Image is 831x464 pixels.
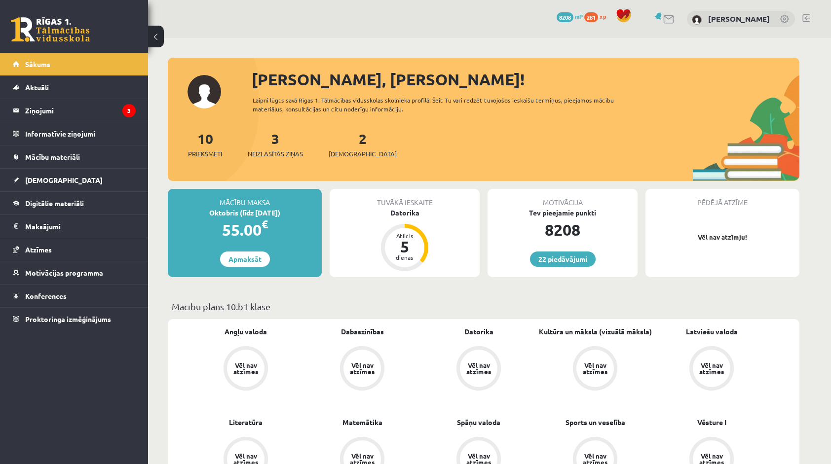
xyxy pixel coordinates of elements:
[188,346,304,393] a: Vēl nav atzīmes
[465,362,492,375] div: Vēl nav atzīmes
[168,218,322,242] div: 55.00
[341,326,384,337] a: Dabaszinības
[25,83,49,92] span: Aktuāli
[25,122,136,145] legend: Informatīvie ziņojumi
[584,12,611,20] a: 281 xp
[530,251,596,267] a: 22 piedāvājumi
[390,239,419,254] div: 5
[697,417,726,428] a: Vēsture I
[390,254,419,260] div: dienas
[248,130,303,159] a: 3Neizlasītās ziņas
[13,53,136,75] a: Sākums
[25,176,103,184] span: [DEMOGRAPHIC_DATA]
[488,189,638,208] div: Motivācija
[13,238,136,261] a: Atzīmes
[13,169,136,191] a: [DEMOGRAPHIC_DATA]
[13,145,136,168] a: Mācību materiāli
[172,300,795,313] p: Mācību plāns 10.b1 klase
[262,217,268,231] span: €
[13,215,136,238] a: Maksājumi
[13,76,136,99] a: Aktuāli
[13,261,136,284] a: Motivācijas programma
[168,189,322,208] div: Mācību maksa
[329,130,397,159] a: 2[DEMOGRAPHIC_DATA]
[557,12,583,20] a: 8208 mP
[225,326,267,337] a: Angļu valoda
[686,326,738,337] a: Latviešu valoda
[25,268,103,277] span: Motivācijas programma
[653,346,770,393] a: Vēl nav atzīmes
[330,189,480,208] div: Tuvākā ieskaite
[575,12,583,20] span: mP
[329,149,397,159] span: [DEMOGRAPHIC_DATA]
[25,99,136,122] legend: Ziņojumi
[584,12,598,22] span: 281
[253,96,632,113] div: Laipni lūgts savā Rīgas 1. Tālmācības vidusskolas skolnieka profilā. Šeit Tu vari redzēt tuvojošo...
[342,417,382,428] a: Matemātika
[13,99,136,122] a: Ziņojumi3
[330,208,480,273] a: Datorika Atlicis 5 dienas
[348,362,376,375] div: Vēl nav atzīmes
[25,215,136,238] legend: Maksājumi
[25,152,80,161] span: Mācību materiāli
[557,12,573,22] span: 8208
[25,60,50,69] span: Sākums
[13,192,136,214] a: Digitālie materiāli
[13,285,136,307] a: Konferences
[457,417,500,428] a: Spāņu valoda
[122,104,136,117] i: 3
[645,189,799,208] div: Pēdējā atzīme
[537,346,653,393] a: Vēl nav atzīmes
[692,15,702,25] img: Emilija Konakova
[168,208,322,218] div: Oktobris (līdz [DATE])
[581,362,609,375] div: Vēl nav atzīmes
[25,291,67,300] span: Konferences
[13,122,136,145] a: Informatīvie ziņojumi
[304,346,420,393] a: Vēl nav atzīmes
[248,149,303,159] span: Neizlasītās ziņas
[566,417,625,428] a: Sports un veselība
[188,130,222,159] a: 10Priekšmeti
[330,208,480,218] div: Datorika
[698,362,725,375] div: Vēl nav atzīmes
[420,346,537,393] a: Vēl nav atzīmes
[25,199,84,208] span: Digitālie materiāli
[390,233,419,239] div: Atlicis
[464,326,493,337] a: Datorika
[488,208,638,218] div: Tev pieejamie punkti
[220,251,270,267] a: Apmaksāt
[539,326,652,337] a: Kultūra un māksla (vizuālā māksla)
[13,308,136,330] a: Proktoringa izmēģinājums
[708,14,770,24] a: [PERSON_NAME]
[229,417,263,428] a: Literatūra
[11,17,90,42] a: Rīgas 1. Tālmācības vidusskola
[252,68,799,91] div: [PERSON_NAME], [PERSON_NAME]!
[25,245,52,254] span: Atzīmes
[650,232,794,242] p: Vēl nav atzīmju!
[188,149,222,159] span: Priekšmeti
[25,315,111,323] span: Proktoringa izmēģinājums
[232,362,260,375] div: Vēl nav atzīmes
[488,218,638,242] div: 8208
[600,12,606,20] span: xp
